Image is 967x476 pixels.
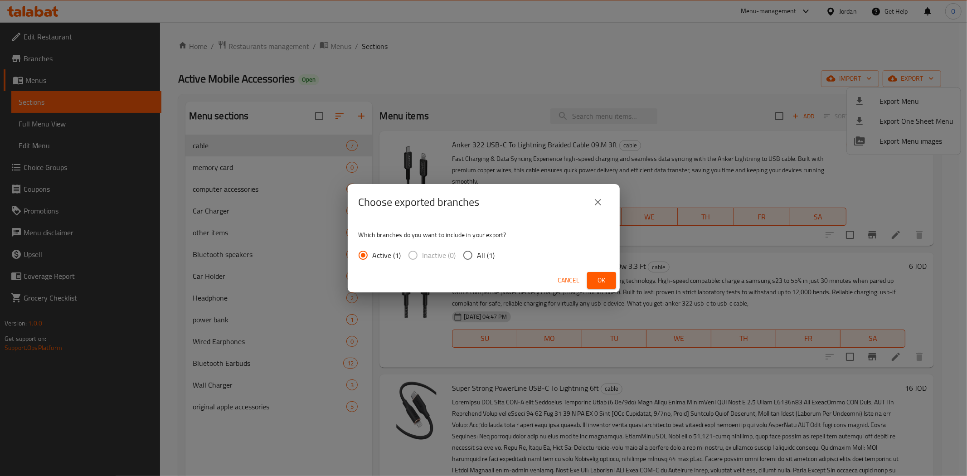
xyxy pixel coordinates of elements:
[554,272,583,289] button: Cancel
[359,230,609,239] p: Which branches do you want to include in your export?
[558,275,580,286] span: Cancel
[587,272,616,289] button: Ok
[477,250,495,261] span: All (1)
[587,191,609,213] button: close
[373,250,401,261] span: Active (1)
[423,250,456,261] span: Inactive (0)
[594,275,609,286] span: Ok
[359,195,480,209] h2: Choose exported branches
